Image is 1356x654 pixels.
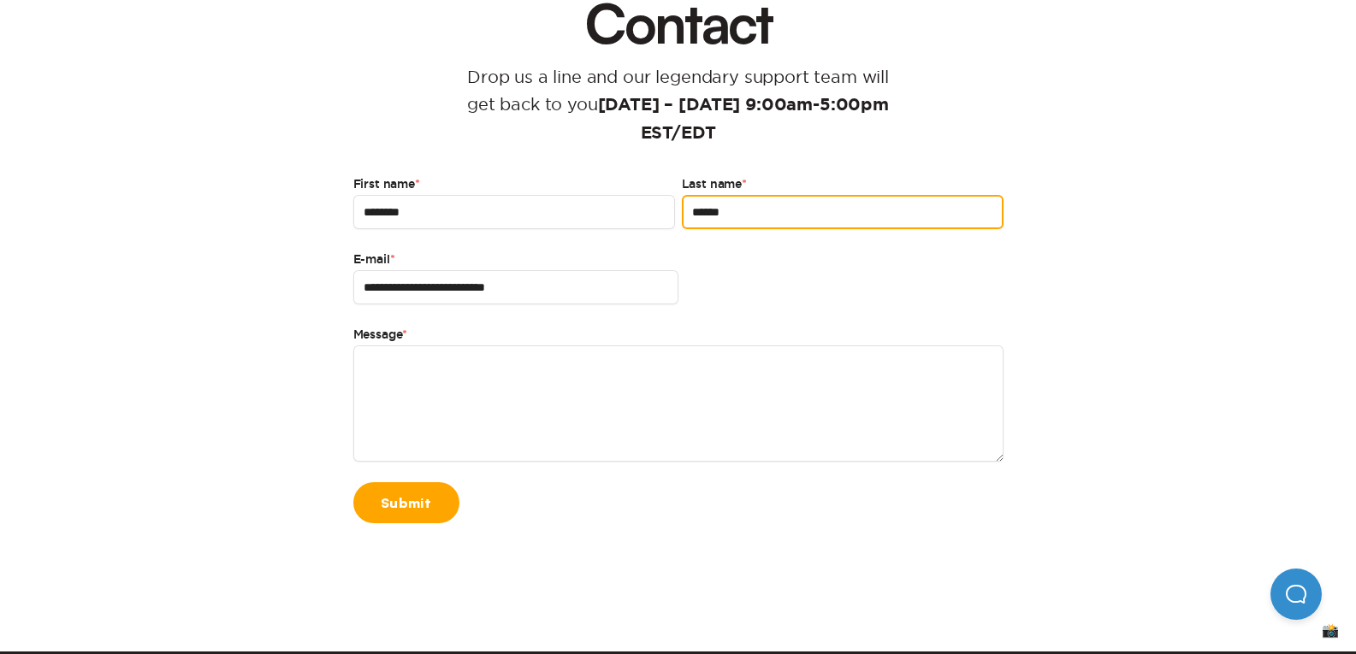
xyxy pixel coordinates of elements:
[1270,569,1322,620] iframe: Help Scout Beacon - Open
[441,63,915,147] p: Drop us a line and our legendary support team will get back to you
[353,250,678,270] label: E-mail
[682,174,1004,195] label: Last name
[1322,623,1339,637] div: Take Screenshot
[353,325,1004,345] label: Message
[598,97,889,142] strong: [DATE] – [DATE] 9:00am-5:00pm EST/EDT
[353,482,459,523] a: Submit
[353,174,675,195] label: First name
